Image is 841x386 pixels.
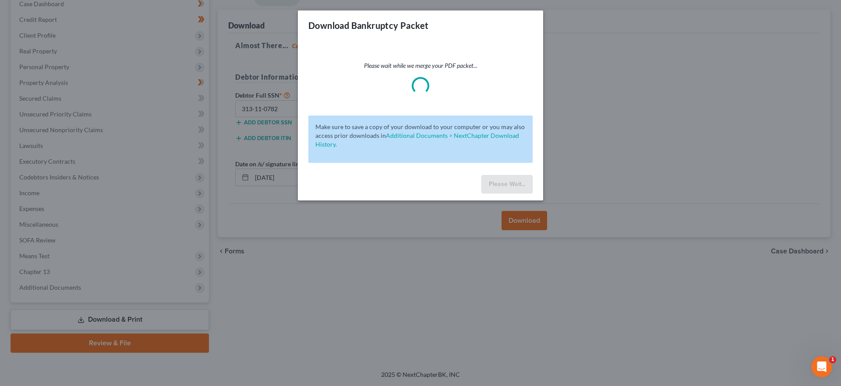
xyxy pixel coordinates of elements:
[308,61,533,70] p: Please wait while we merge your PDF packet...
[481,175,533,193] button: Please Wait...
[315,132,519,148] a: Additional Documents > NextChapter Download History.
[315,123,526,149] p: Make sure to save a copy of your download to your computer or you may also access prior downloads in
[811,356,832,377] iframe: Intercom live chat
[489,180,525,188] span: Please Wait...
[829,356,836,363] span: 1
[308,19,428,32] h3: Download Bankruptcy Packet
